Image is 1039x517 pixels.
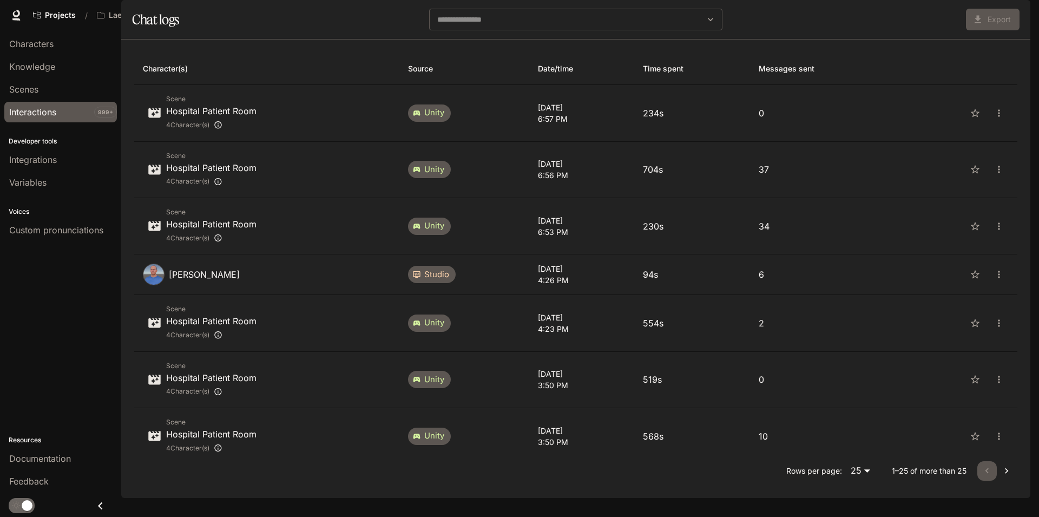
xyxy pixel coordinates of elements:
[92,4,153,26] button: Open workspace menu
[166,174,257,189] div: James Turner, Monique Turner, James Test, James Turner (copy)
[634,53,750,85] th: Time spent
[132,9,179,30] h1: Chat logs
[750,53,896,85] th: Messages sent
[966,13,1020,24] span: Coming soon
[418,269,456,280] span: studio
[166,384,257,399] div: James Turner, Monique Turner, James Test, James Turner (copy)
[538,425,626,436] p: [DATE]
[166,233,209,244] span: 4 Character(s)
[166,328,257,342] div: James Turner, Monique Turner, James Test, James Turner (copy)
[538,102,626,113] p: [DATE]
[418,374,451,385] span: unity
[166,231,257,245] div: James Turner, Monique Turner, James Test, James Turner (copy)
[538,436,626,448] p: 3:50 PM
[45,11,76,20] span: Projects
[892,466,966,476] p: 1–25 of more than 25
[965,370,985,389] button: Favorite
[989,160,1009,179] button: close
[997,461,1016,481] button: Go to next page
[166,371,257,384] p: Hospital Patient Room
[143,264,164,285] img: c75f70cb-29b8-4368-afcb-42efd12833ca-1024.webp
[166,330,209,341] span: 4 Character(s)
[703,12,718,27] button: Open
[989,370,1009,389] button: close
[538,263,626,274] p: [DATE]
[989,103,1009,123] button: close
[989,265,1009,284] button: close
[166,386,209,397] span: 4 Character(s)
[538,215,626,226] p: [DATE]
[643,268,741,281] p: 94s
[643,220,741,233] p: 230s
[989,217,1009,236] button: close
[169,268,240,281] p: [PERSON_NAME]
[166,150,257,161] span: Scene
[418,317,451,329] span: unity
[759,107,887,120] p: 0
[965,313,985,333] button: Favorite
[759,430,887,443] p: 10
[643,373,741,386] p: 519s
[538,158,626,169] p: [DATE]
[166,361,257,371] span: Scene
[989,427,1009,446] button: close
[418,220,451,232] span: unity
[134,53,399,85] th: Character(s)
[965,217,985,236] button: Favorite
[538,169,626,181] p: 6:56 PM
[81,10,92,21] div: /
[166,428,257,441] p: Hospital Patient Room
[166,315,257,328] p: Hospital Patient Room
[538,226,626,238] p: 6:53 PM
[759,220,887,233] p: 34
[759,163,887,176] p: 37
[166,304,257,315] span: Scene
[166,117,257,132] div: James Turner, Monique Turner, James Test, James Turner (copy)
[399,53,529,85] th: Source
[759,268,887,281] p: 6
[166,207,257,218] span: Scene
[529,53,634,85] th: Date/time
[166,443,209,454] span: 4 Character(s)
[166,176,209,187] span: 4 Character(s)
[538,274,626,286] p: 4:26 PM
[538,368,626,379] p: [DATE]
[166,218,257,231] p: Hospital Patient Room
[166,104,257,117] p: Hospital Patient Room
[418,107,451,119] span: unity
[759,317,887,330] p: 2
[166,441,257,455] div: James Turner, Monique Turner, James Test, James Turner (copy)
[28,4,81,26] a: Go to projects
[166,94,257,104] span: Scene
[166,161,257,174] p: Hospital Patient Room
[538,379,626,391] p: 3:50 PM
[965,427,985,446] button: Favorite
[109,11,136,20] p: Laerdal
[759,373,887,386] p: 0
[166,120,209,130] span: 4 Character(s)
[989,313,1009,333] button: close
[643,163,741,176] p: 704s
[538,312,626,323] p: [DATE]
[965,160,985,179] button: Favorite
[418,164,451,175] span: unity
[643,317,741,330] p: 554s
[166,417,257,428] span: Scene
[538,323,626,335] p: 4:23 PM
[786,466,842,476] p: Rows per page:
[965,265,985,284] button: Favorite
[965,103,985,123] button: Favorite
[418,430,451,442] span: unity
[538,113,626,125] p: 6:57 PM
[643,107,741,120] p: 234s
[846,462,874,480] div: 25
[643,430,741,443] p: 568s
